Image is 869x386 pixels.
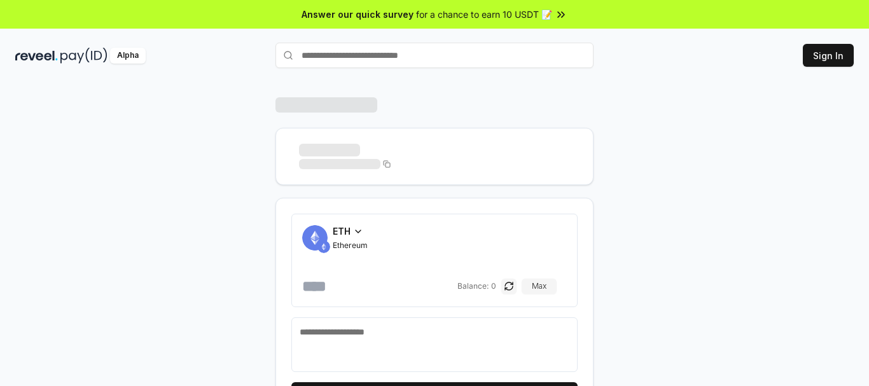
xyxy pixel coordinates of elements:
button: Max [522,279,557,294]
span: 0 [491,281,496,291]
span: Answer our quick survey [302,8,414,21]
span: for a chance to earn 10 USDT 📝 [416,8,552,21]
span: Ethereum [333,240,368,251]
img: reveel_dark [15,48,58,64]
img: pay_id [60,48,108,64]
button: Sign In [803,44,854,67]
span: ETH [333,224,351,238]
img: ETH.svg [317,240,330,253]
span: Balance: [457,281,489,291]
div: Alpha [110,48,146,64]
